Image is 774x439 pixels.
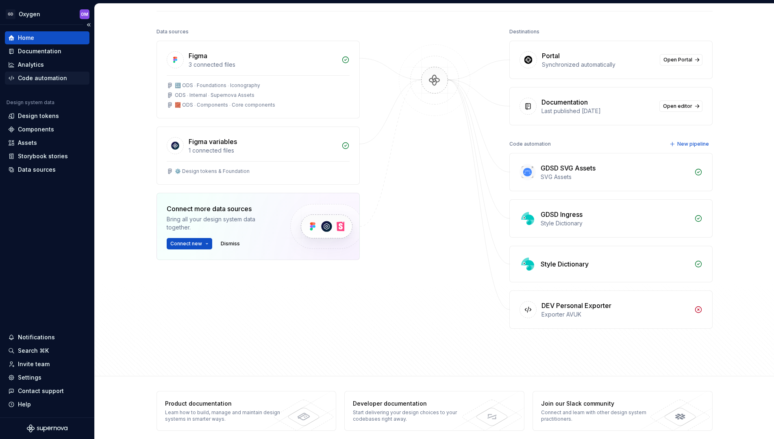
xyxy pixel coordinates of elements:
div: Code automation [509,138,551,150]
button: Collapse sidebar [83,19,94,31]
div: Assets [18,139,37,147]
a: Product documentationLearn how to build, manage and maintain design systems in smarter ways. [157,391,337,431]
div: SVG Assets [541,173,689,181]
div: Figma variables [189,137,237,146]
a: Home [5,31,89,44]
div: DEV Personal Exporter [541,301,611,310]
a: Components [5,123,89,136]
div: Components [18,125,54,133]
a: Figma variables1 connected files⚙️ Design tokens & Foundation [157,127,360,185]
span: Dismiss [221,240,240,247]
div: 3 connected files [189,61,337,69]
div: Bring all your design system data together. [167,215,276,232]
span: Open Portal [663,57,692,63]
div: 🔣 ODS ⸱ Foundations ⸱ Iconography [175,82,260,89]
button: Search ⌘K [5,344,89,357]
div: Code automation [18,74,67,82]
div: Settings [18,373,41,382]
span: Open editor [663,103,692,109]
a: Join our Slack communityConnect and learn with other design system practitioners. [533,391,713,431]
div: Exporter AVUK [541,310,689,319]
button: Help [5,398,89,411]
button: Dismiss [217,238,244,249]
div: GD [6,9,15,19]
div: Product documentation [165,400,283,408]
a: Figma3 connected files🔣 ODS ⸱ Foundations ⸱ IconographyODS ⸱ Internal ⸱ Supernova Assets🧱 ODS ⸱ C... [157,41,360,118]
div: Start delivering your design choices to your codebases right away. [353,409,471,422]
div: Learn how to build, manage and maintain design systems in smarter ways. [165,409,283,422]
div: ⚙️ Design tokens & Foundation [175,168,250,175]
div: Help [18,400,31,408]
a: Data sources [5,163,89,176]
div: GDSD SVG Assets [541,163,596,173]
div: Design system data [7,99,54,106]
button: Connect new [167,238,212,249]
a: Invite team [5,358,89,371]
div: Documentation [541,97,588,107]
a: Developer documentationStart delivering your design choices to your codebases right away. [344,391,524,431]
div: GDSD Ingress [541,210,583,219]
button: New pipeline [667,138,713,150]
a: Open Portal [660,54,702,66]
svg: Supernova Logo [27,424,67,432]
div: Style Dictionary [541,259,589,269]
div: Figma [189,51,207,61]
a: Settings [5,371,89,384]
div: Design tokens [18,112,59,120]
div: Destinations [509,26,539,37]
a: Design tokens [5,109,89,122]
div: Connect and learn with other design system practitioners. [541,409,659,422]
div: Developer documentation [353,400,471,408]
button: GDOxygenOM [2,5,93,23]
div: Join our Slack community [541,400,659,408]
a: Open editor [659,100,702,112]
span: Connect new [170,240,202,247]
div: Documentation [18,47,61,55]
button: Notifications [5,331,89,344]
a: Assets [5,136,89,149]
div: Data sources [157,26,189,37]
a: Storybook stories [5,150,89,163]
div: Connect more data sources [167,204,276,214]
div: Storybook stories [18,152,68,160]
div: 1 connected files [189,146,337,155]
div: Oxygen [19,10,40,18]
div: ODS ⸱ Internal ⸱ Supernova Assets [175,92,254,98]
div: Contact support [18,387,64,395]
div: 🧱 ODS ⸱ Components ⸱ Core components [175,102,275,108]
div: Notifications [18,333,55,341]
div: Invite team [18,360,50,368]
div: Style Dictionary [541,219,689,227]
div: Home [18,34,34,42]
div: OM [81,11,88,17]
div: Analytics [18,61,44,69]
div: Last published [DATE] [541,107,654,115]
div: Synchronized automatically [542,61,655,69]
a: Analytics [5,58,89,71]
button: Contact support [5,384,89,398]
div: Portal [542,51,560,61]
a: Documentation [5,45,89,58]
div: Search ⌘K [18,347,49,355]
div: Data sources [18,166,56,174]
a: Code automation [5,72,89,85]
span: New pipeline [677,141,709,147]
